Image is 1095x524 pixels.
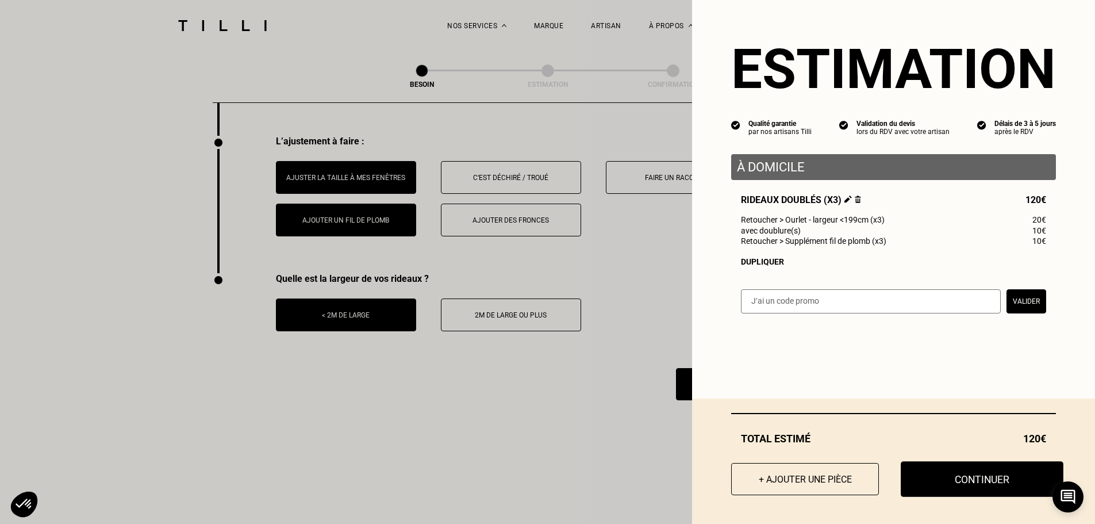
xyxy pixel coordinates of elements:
[741,257,1046,266] div: Dupliquer
[1025,194,1046,205] span: 120€
[1006,289,1046,313] button: Valider
[977,120,986,130] img: icon list info
[748,128,812,136] div: par nos artisans Tilli
[855,196,861,203] img: Supprimer
[741,236,886,246] span: Retoucher > Supplément fil de plomb (x3)
[856,128,950,136] div: lors du RDV avec votre artisan
[1023,433,1046,445] span: 120€
[731,120,740,130] img: icon list info
[994,120,1056,128] div: Délais de 3 à 5 jours
[748,120,812,128] div: Qualité garantie
[994,128,1056,136] div: après le RDV
[741,289,1001,313] input: J‘ai un code promo
[731,433,1056,445] div: Total estimé
[901,461,1063,497] button: Continuer
[839,120,848,130] img: icon list info
[731,463,879,495] button: + Ajouter une pièce
[741,194,861,205] span: Rideaux doublés (x3)
[856,120,950,128] div: Validation du devis
[1032,236,1046,246] span: 10€
[731,37,1056,101] section: Estimation
[741,226,801,235] span: avec doublure(s)
[741,215,885,224] span: Retoucher > Ourlet - largeur <199cm (x3)
[1032,226,1046,235] span: 10€
[844,196,852,203] img: Éditer
[737,160,1050,174] p: À domicile
[1032,215,1046,224] span: 20€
